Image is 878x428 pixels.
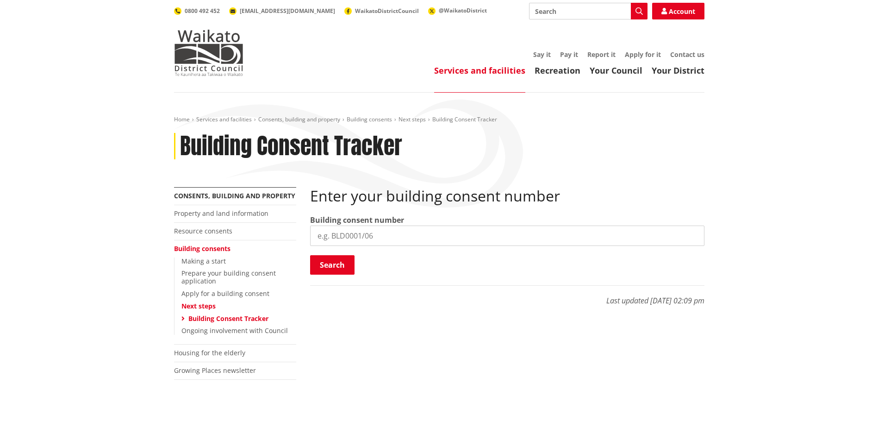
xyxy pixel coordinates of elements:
a: Your Council [590,65,642,76]
p: Last updated [DATE] 02:09 pm [310,285,704,306]
span: 0800 492 452 [185,7,220,15]
a: Making a start [181,257,226,265]
a: Home [174,115,190,123]
a: Consents, building and property [174,191,295,200]
label: Building consent number [310,214,404,226]
a: Growing Places newsletter [174,366,256,375]
a: Building consents [174,244,230,253]
a: Building consents [347,115,392,123]
a: Contact us [670,50,704,59]
h2: Enter your building consent number [310,187,704,205]
a: Report it [587,50,616,59]
a: Your District [652,65,704,76]
a: WaikatoDistrictCouncil [344,7,419,15]
a: Services and facilities [196,115,252,123]
a: [EMAIL_ADDRESS][DOMAIN_NAME] [229,7,335,15]
a: Building Consent Tracker [188,314,268,323]
a: Next steps [399,115,426,123]
a: Apply for a building consent [181,289,269,298]
input: Search input [529,3,648,19]
a: Recreation [535,65,580,76]
span: Building Consent Tracker [432,115,497,123]
a: Housing for the elderly [174,348,245,357]
button: Search [310,255,355,275]
a: Say it [533,50,551,59]
a: Prepare your building consent application [181,269,276,285]
h1: Building Consent Tracker [180,133,402,160]
span: WaikatoDistrictCouncil [355,7,419,15]
span: [EMAIL_ADDRESS][DOMAIN_NAME] [240,7,335,15]
a: Next steps [181,302,216,310]
nav: breadcrumb [174,116,704,124]
a: Property and land information [174,209,268,218]
a: Consents, building and property [258,115,340,123]
a: 0800 492 452 [174,7,220,15]
img: Waikato District Council - Te Kaunihera aa Takiwaa o Waikato [174,30,243,76]
a: @WaikatoDistrict [428,6,487,14]
a: Services and facilities [434,65,525,76]
a: Resource consents [174,227,232,235]
a: Account [652,3,704,19]
a: Apply for it [625,50,661,59]
a: Ongoing involvement with Council [181,326,288,335]
input: e.g. BLD0001/06 [310,226,704,246]
span: @WaikatoDistrict [439,6,487,14]
a: Pay it [560,50,578,59]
